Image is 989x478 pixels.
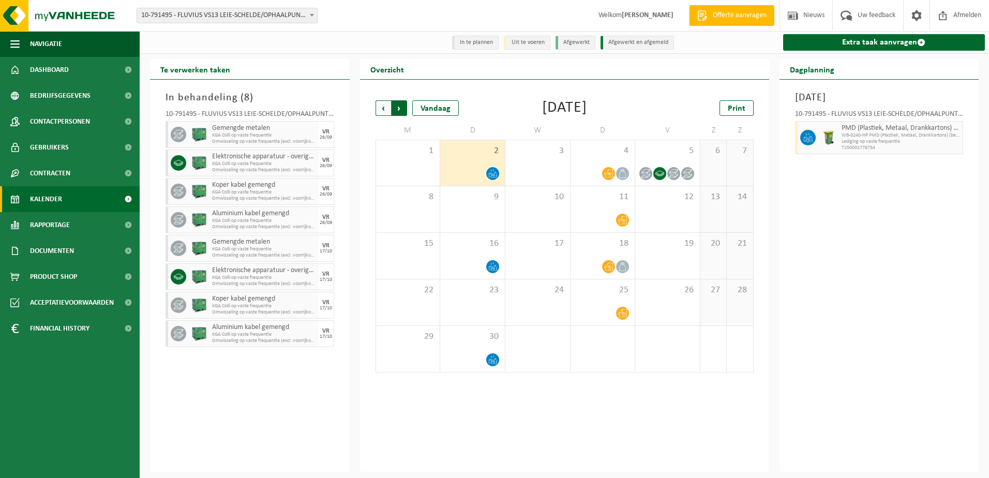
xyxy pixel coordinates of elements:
[640,285,695,296] span: 26
[212,303,316,309] span: KGA Colli op vaste frequentie
[191,297,207,313] img: PB-HB-1400-HPE-GN-01
[30,57,69,83] span: Dashboard
[320,192,332,197] div: 26/09
[452,36,499,50] li: In te plannen
[571,121,636,140] td: D
[30,264,77,290] span: Product Shop
[212,153,316,161] span: Elektronische apparatuur - overige (OVE)
[706,191,721,203] span: 13
[511,191,565,203] span: 10
[511,238,565,249] span: 17
[706,145,721,157] span: 6
[412,100,459,116] div: Vandaag
[212,266,316,275] span: Elektronische apparatuur - overige (OVE)
[689,5,774,26] a: Offerte aanvragen
[640,238,695,249] span: 19
[30,186,62,212] span: Kalender
[30,160,70,186] span: Contracten
[320,306,332,311] div: 17/10
[191,241,207,256] img: PB-HB-1400-HPE-GN-01
[30,212,70,238] span: Rapportage
[381,331,435,342] span: 29
[445,145,500,157] span: 2
[166,90,334,106] h3: In behandeling ( )
[576,145,630,157] span: 4
[445,285,500,296] span: 23
[542,100,587,116] div: [DATE]
[212,210,316,218] span: Aluminium kabel gemengd
[795,90,964,106] h3: [DATE]
[821,130,836,145] img: WB-0240-HPE-GN-50
[635,121,700,140] td: V
[322,186,329,192] div: VR
[706,285,721,296] span: 27
[381,145,435,157] span: 1
[556,36,595,50] li: Afgewerkt
[30,83,91,109] span: Bedrijfsgegevens
[640,145,695,157] span: 5
[320,334,332,339] div: 17/10
[728,104,745,113] span: Print
[720,100,754,116] a: Print
[212,139,316,145] span: Omwisseling op vaste frequentie (excl. voorrijkost)
[322,129,329,135] div: VR
[601,36,674,50] li: Afgewerkt en afgemeld
[780,59,845,79] h2: Dagplanning
[212,132,316,139] span: KGA Colli op vaste frequentie
[710,10,769,21] span: Offerte aanvragen
[191,212,207,228] img: PB-HB-1400-HPE-GN-01
[640,191,695,203] span: 12
[706,238,721,249] span: 20
[511,145,565,157] span: 3
[576,285,630,296] span: 25
[727,121,753,140] td: Z
[212,323,316,332] span: Aluminium kabel gemengd
[191,269,207,285] img: PB-HB-1400-HPE-GN-01
[191,127,207,142] img: PB-HB-1400-HPE-GN-01
[392,100,407,116] span: Volgende
[842,145,961,151] span: T250001778754
[732,285,747,296] span: 28
[212,124,316,132] span: Gemengde metalen
[381,191,435,203] span: 8
[376,121,441,140] td: M
[842,139,961,145] span: Lediging op vaste frequentie
[191,326,207,341] img: PB-HB-1400-HPE-GN-01
[511,285,565,296] span: 24
[505,121,571,140] td: W
[732,191,747,203] span: 14
[381,285,435,296] span: 22
[191,184,207,199] img: PB-HB-1400-HPE-GN-01
[212,181,316,189] span: Koper kabel gemengd
[842,124,961,132] span: PMD (Plastiek, Metaal, Drankkartons) (bedrijven)
[360,59,414,79] h2: Overzicht
[322,243,329,249] div: VR
[212,161,316,167] span: KGA Colli op vaste frequentie
[212,246,316,252] span: KGA Colli op vaste frequentie
[732,238,747,249] span: 21
[212,275,316,281] span: KGA Colli op vaste frequentie
[320,163,332,169] div: 26/09
[320,135,332,140] div: 26/09
[322,271,329,277] div: VR
[322,300,329,306] div: VR
[212,167,316,173] span: Omwisseling op vaste frequentie (excl. voorrijkost)
[795,111,964,121] div: 10-791495 - FLUVIUS VS13 LEIE-SCHELDE/OPHAALPUNT [GEOGRAPHIC_DATA] - LEUPEGEM
[322,214,329,220] div: VR
[212,224,316,230] span: Omwisseling op vaste frequentie (excl. voorrijkost)
[30,316,89,341] span: Financial History
[320,249,332,254] div: 17/10
[445,331,500,342] span: 30
[212,281,316,287] span: Omwisseling op vaste frequentie (excl. voorrijkost)
[622,11,673,19] strong: [PERSON_NAME]
[322,328,329,334] div: VR
[137,8,318,23] span: 10-791495 - FLUVIUS VS13 LEIE-SCHELDE/OPHAALPUNT OUDENAARDE - LEUPEGEM
[440,121,505,140] td: D
[504,36,550,50] li: Uit te voeren
[212,189,316,196] span: KGA Colli op vaste frequentie
[381,238,435,249] span: 15
[191,155,207,171] img: PB-HB-1400-HPE-GN-01
[212,196,316,202] span: Omwisseling op vaste frequentie (excl. voorrijkost)
[732,145,747,157] span: 7
[212,295,316,303] span: Koper kabel gemengd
